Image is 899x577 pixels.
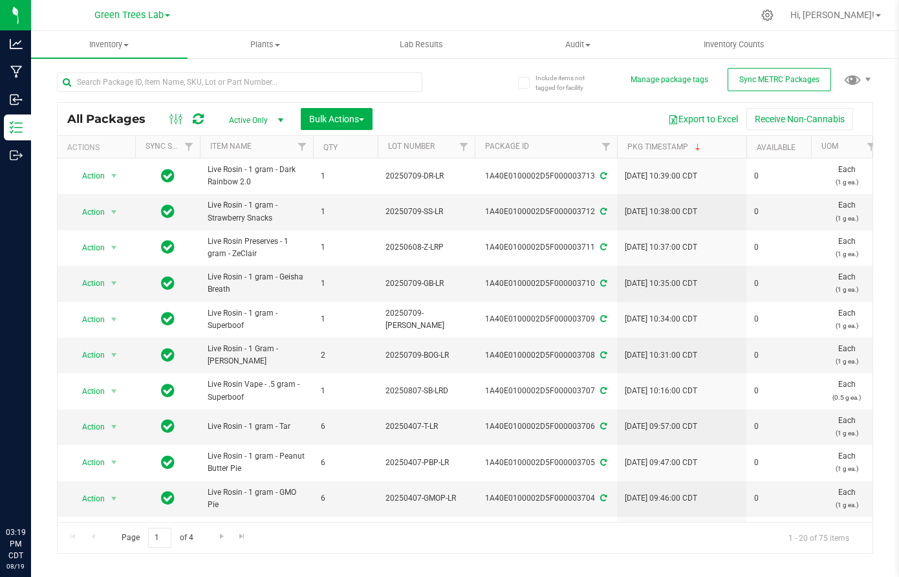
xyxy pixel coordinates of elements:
span: Action [70,346,105,364]
span: Sync from Compliance System [598,386,607,395]
span: Live Rosin Vape - .5 gram - Superboof [208,378,305,403]
div: 1A40E0100002D5F000003711 [473,241,619,254]
span: Action [70,203,105,221]
span: 6 [321,457,370,469]
span: Each [819,415,874,439]
span: Bulk Actions [309,114,364,124]
a: Lab Results [343,31,500,58]
button: Sync METRC Packages [728,68,831,91]
a: Filter [292,136,313,158]
span: In Sync [161,310,175,328]
span: Action [70,382,105,400]
span: 1 [321,278,370,290]
span: [DATE] 09:47:00 CDT [625,457,697,469]
span: 0 [754,206,803,218]
span: All Packages [67,112,158,126]
span: 20250807-SB-LRD [385,385,467,397]
span: Audit [501,39,656,50]
button: Manage package tags [631,74,708,85]
span: 0 [754,349,803,362]
span: Sync from Compliance System [598,314,607,323]
span: Action [70,490,105,508]
span: Action [70,418,105,436]
span: Include items not tagged for facility [536,73,600,93]
p: (1 g ea.) [819,499,874,511]
span: select [106,346,122,364]
span: 20250709-[PERSON_NAME] [385,307,467,332]
span: In Sync [161,238,175,256]
span: Sync from Compliance System [598,458,607,467]
span: In Sync [161,417,175,435]
span: Sync from Compliance System [598,279,607,288]
span: Sync METRC Packages [739,75,819,84]
span: Action [70,274,105,292]
span: 20250407-PBP-LR [385,457,467,469]
span: In Sync [161,274,175,292]
span: 20250709-SS-LR [385,206,467,218]
span: 0 [754,420,803,433]
span: Each [819,271,874,296]
button: Export to Excel [660,108,746,130]
span: select [106,382,122,400]
p: (0.5 g ea.) [819,391,874,404]
a: Lot Number [388,142,435,151]
span: Live Rosin - 1 gram - Strawberry Snacks [208,199,305,224]
span: Inventory Counts [686,39,782,50]
span: [DATE] 10:34:00 CDT [625,313,697,325]
div: 1A40E0100002D5F000003709 [473,313,619,325]
span: [DATE] 09:46:00 CDT [625,492,697,505]
inline-svg: Inventory [10,121,23,134]
p: (1 g ea.) [819,463,874,475]
input: Search Package ID, Item Name, SKU, Lot or Part Number... [57,72,422,92]
inline-svg: Analytics [10,38,23,50]
span: Live Rosin - 1 gram - Geisha Breath [208,271,305,296]
div: Manage settings [759,9,775,21]
span: [DATE] 10:38:00 CDT [625,206,697,218]
inline-svg: Inbound [10,93,23,106]
span: In Sync [161,453,175,472]
a: Filter [596,136,617,158]
a: Filter [453,136,475,158]
a: Sync Status [146,142,195,151]
div: 1A40E0100002D5F000003713 [473,170,619,182]
span: 20250407-T-LR [385,420,467,433]
span: Page of 4 [111,528,204,548]
span: 0 [754,313,803,325]
span: Each [819,307,874,332]
span: Each [819,486,874,511]
span: 1 [321,385,370,397]
span: Action [70,167,105,185]
span: Plants [188,39,343,50]
span: In Sync [161,202,175,221]
p: 08/19 [6,561,25,571]
span: In Sync [161,167,175,185]
span: Live Rosin - 1 gram - Tar [208,420,305,433]
span: Sync from Compliance System [598,171,607,180]
p: 03:19 PM CDT [6,527,25,561]
span: select [106,418,122,436]
a: Item Name [210,142,252,151]
span: Lab Results [382,39,460,50]
span: 1 [321,170,370,182]
a: Filter [179,136,200,158]
span: [DATE] 10:35:00 CDT [625,278,697,290]
input: 1 [148,528,171,548]
div: 1A40E0100002D5F000003705 [473,457,619,469]
span: Sync from Compliance System [598,207,607,216]
span: Each [819,450,874,475]
div: 1A40E0100002D5F000003710 [473,278,619,290]
span: Each [819,378,874,403]
a: UOM [821,142,838,151]
p: (1 g ea.) [819,212,874,224]
span: Sync from Compliance System [598,422,607,431]
span: 1 [321,313,370,325]
span: Live Rosin - 1 gram - Superboof [208,307,305,332]
a: Inventory Counts [656,31,812,58]
span: 0 [754,241,803,254]
span: Sync from Compliance System [598,243,607,252]
span: Live Rosin - 1 Gram - [PERSON_NAME] [208,343,305,367]
a: Audit [500,31,656,58]
span: 20250709-GB-LR [385,278,467,290]
span: Each [819,199,874,224]
a: Filter [861,136,882,158]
